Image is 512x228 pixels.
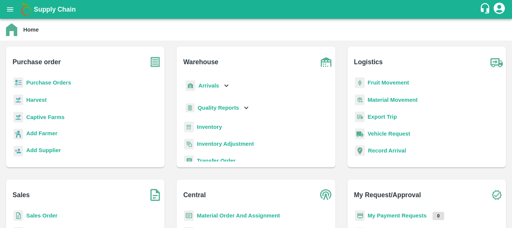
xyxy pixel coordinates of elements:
[479,3,493,16] div: customer-support
[368,114,397,120] a: Export Trip
[355,128,365,139] img: vehicle
[26,146,61,156] a: Add Supplier
[197,213,280,219] a: Material Order And Assignment
[354,57,383,67] b: Logistics
[13,146,23,157] img: supplier
[34,6,76,13] b: Supply Chain
[354,190,421,200] b: My Request/Approval
[13,112,23,123] img: harvest
[368,80,409,86] a: Fruit Movement
[26,213,57,219] a: Sales Order
[368,131,410,137] a: Vehicle Request
[355,210,365,221] img: payment
[197,141,254,147] a: Inventory Adjustment
[26,97,46,103] a: Harvest
[13,57,61,67] b: Purchase order
[26,129,57,139] a: Add Farmer
[184,77,231,94] div: Arrivals
[355,77,365,88] img: fruit
[368,97,418,103] a: Material Movement
[1,1,19,18] button: open drawer
[368,213,427,219] a: My Payment Requests
[184,139,194,149] img: inventory
[197,124,222,130] a: Inventory
[197,158,235,164] a: Transfer Order
[355,94,365,106] img: material
[184,156,194,166] img: whTransfer
[13,94,23,106] img: harvest
[13,210,23,221] img: sales
[184,122,194,133] img: whInventory
[433,212,444,220] p: 0
[6,23,17,36] img: home
[26,114,64,120] a: Captive Farms
[146,186,165,204] img: soSales
[23,27,39,33] b: Home
[183,190,206,200] b: Central
[493,2,506,17] div: account of current user
[355,112,365,122] img: delivery
[13,129,23,140] img: farmer
[198,83,219,89] b: Arrivals
[184,100,250,116] div: Quality Reports
[487,53,506,71] img: truck
[355,145,365,156] img: recordArrival
[186,80,195,91] img: whArrival
[146,53,165,71] img: purchase
[487,186,506,204] img: check
[26,130,57,136] b: Add Farmer
[317,53,335,71] img: warehouse
[26,80,71,86] a: Purchase Orders
[184,210,194,221] img: centralMaterial
[186,103,195,113] img: qualityReport
[26,147,61,153] b: Add Supplier
[317,186,335,204] img: central
[13,190,30,200] b: Sales
[13,77,23,88] img: reciept
[368,148,406,154] a: Record Arrival
[19,2,34,17] img: logo
[34,4,479,15] a: Supply Chain
[183,57,219,67] b: Warehouse
[198,105,239,111] b: Quality Reports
